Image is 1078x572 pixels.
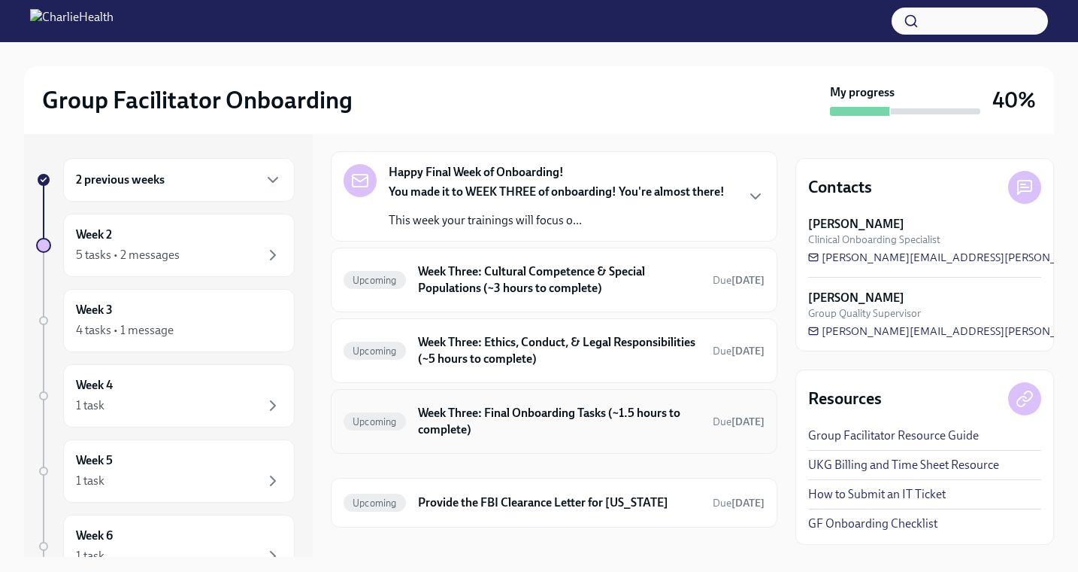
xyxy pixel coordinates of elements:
span: October 28th, 2025 08:00 [713,496,765,510]
span: Upcoming [344,345,406,357]
strong: [PERSON_NAME] [808,216,904,233]
strong: My progress [830,84,895,101]
a: UpcomingWeek Three: Cultural Competence & Special Populations (~3 hours to complete)Due[DATE] [344,260,765,300]
img: CharlieHealth [30,9,114,33]
h6: 2 previous weeks [76,172,165,188]
strong: [DATE] [731,274,765,287]
strong: You made it to WEEK THREE of onboarding! You're almost there! [389,184,725,199]
span: Due [713,415,765,428]
a: UpcomingWeek Three: Ethics, Conduct, & Legal Responsibilities (~5 hours to complete)Due[DATE] [344,331,765,370]
h6: Week Three: Ethics, Conduct, & Legal Responsibilities (~5 hours to complete) [418,334,701,367]
strong: [DATE] [731,345,765,357]
a: UKG Billing and Time Sheet Resource [808,457,999,473]
h2: Group Facilitator Onboarding [42,85,353,115]
div: 1 task [76,548,104,564]
a: Group Facilitator Resource Guide [808,427,979,444]
span: Upcoming [344,416,406,427]
div: 1 task [76,473,104,489]
span: Upcoming [344,497,406,509]
strong: [DATE] [731,497,765,510]
strong: [DATE] [731,415,765,428]
div: 5 tasks • 2 messages [76,247,180,263]
h6: Week Three: Final Onboarding Tasks (~1.5 hours to complete) [418,405,701,438]
a: How to Submit an IT Ticket [808,486,946,503]
h6: Week 6 [76,528,113,544]
div: 1 task [76,397,104,414]
h6: Week 3 [76,302,113,318]
h6: Week 4 [76,377,113,394]
h6: Week 5 [76,452,113,469]
a: Week 41 task [36,364,295,427]
a: UpcomingProvide the FBI Clearance Letter for [US_STATE]Due[DATE] [344,491,765,515]
p: This week your trainings will focus o... [389,212,725,229]
div: 2 previous weeks [63,158,295,202]
span: Due [713,497,765,510]
h6: Week 2 [76,227,112,243]
span: October 11th, 2025 08:00 [713,415,765,429]
span: October 13th, 2025 08:00 [713,344,765,358]
a: Week 51 task [36,440,295,503]
span: Due [713,345,765,357]
div: 4 tasks • 1 message [76,322,174,339]
h6: Provide the FBI Clearance Letter for [US_STATE] [418,494,701,511]
a: GF Onboarding Checklist [808,516,937,532]
span: October 13th, 2025 08:00 [713,273,765,288]
strong: [PERSON_NAME] [808,290,904,306]
a: Week 34 tasks • 1 message [36,289,295,352]
span: Due [713,274,765,287]
h6: Week Three: Cultural Competence & Special Populations (~3 hours to complete) [418,263,701,297]
strong: Happy Final Week of Onboarding! [389,164,564,181]
span: Upcoming [344,275,406,286]
span: Clinical Onboarding Specialist [808,233,940,247]
a: UpcomingWeek Three: Final Onboarding Tasks (~1.5 hours to complete)Due[DATE] [344,402,765,441]
h4: Contacts [808,176,872,199]
a: Week 25 tasks • 2 messages [36,214,295,277]
span: Group Quality Supervisor [808,306,921,321]
h3: 40% [992,87,1036,114]
h4: Resources [808,388,882,410]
